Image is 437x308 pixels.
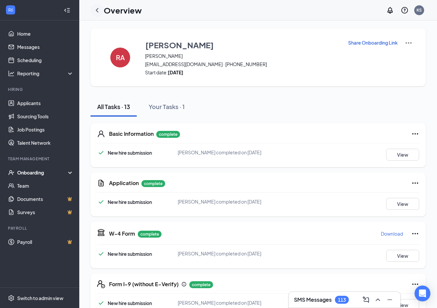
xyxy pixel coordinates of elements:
[8,70,15,77] svg: Analysis
[386,149,419,161] button: View
[109,130,154,137] h5: Basic Information
[8,169,15,176] svg: UserCheck
[145,69,340,76] span: Start date:
[411,130,419,138] svg: Ellipses
[104,39,137,76] button: RA
[97,299,105,307] svg: Checkmark
[109,230,135,237] h5: W-4 Form
[93,6,101,14] svg: ChevronLeft
[348,39,398,46] button: Share Onboarding Link
[374,296,382,304] svg: ChevronUp
[97,179,105,187] svg: CustomFormIcon
[386,296,394,304] svg: Minimize
[7,7,14,13] svg: WorkstreamLogo
[8,87,72,92] div: Hiring
[386,6,394,14] svg: Notifications
[181,282,187,287] svg: Info
[362,296,370,304] svg: ComposeMessage
[141,180,165,187] p: complete
[411,280,419,288] svg: Ellipses
[17,96,74,110] a: Applicants
[17,123,74,136] a: Job Postings
[149,102,185,111] div: Your Tasks · 1
[189,281,213,288] p: complete
[138,231,162,238] p: complete
[386,198,419,210] button: View
[97,149,105,157] svg: Checkmark
[97,228,105,236] svg: TaxGovernmentIcon
[97,102,130,111] div: All Tasks · 13
[109,179,139,187] h5: Application
[386,250,419,262] button: View
[401,6,409,14] svg: QuestionInfo
[411,230,419,238] svg: Ellipses
[415,286,430,301] div: Open Intercom Messenger
[109,281,179,288] h5: Form I-9 (without E-Verify)
[381,228,403,239] button: Download
[108,300,152,306] span: New hire submission
[108,150,152,156] span: New hire submission
[405,39,413,47] img: More Actions
[145,53,340,59] span: [PERSON_NAME]
[178,149,261,155] span: [PERSON_NAME] completed on [DATE]
[17,70,74,77] div: Reporting
[178,250,261,256] span: [PERSON_NAME] completed on [DATE]
[384,294,395,305] button: Minimize
[17,235,74,249] a: PayrollCrown
[338,297,346,303] div: 113
[17,192,74,206] a: DocumentsCrown
[97,250,105,258] svg: Checkmark
[116,55,125,60] h4: RA
[178,300,261,306] span: [PERSON_NAME] completed on [DATE]
[348,39,398,46] p: Share Onboarding Link
[361,294,371,305] button: ComposeMessage
[17,295,63,301] div: Switch to admin view
[294,296,332,303] h3: SMS Messages
[97,280,105,288] svg: FormI9EVerifyIcon
[17,27,74,40] a: Home
[156,131,180,138] p: complete
[17,40,74,54] a: Messages
[17,206,74,219] a: SurveysCrown
[17,110,74,123] a: Sourcing Tools
[64,7,70,14] svg: Collapse
[417,7,422,13] div: KS
[17,54,74,67] a: Scheduling
[8,156,72,162] div: Team Management
[8,295,15,301] svg: Settings
[97,198,105,206] svg: Checkmark
[145,61,340,67] span: [EMAIL_ADDRESS][DOMAIN_NAME] · [PHONE_NUMBER]
[145,39,340,51] button: [PERSON_NAME]
[168,69,183,75] strong: [DATE]
[373,294,383,305] button: ChevronUp
[108,199,152,205] span: New hire submission
[17,169,68,176] div: Onboarding
[381,230,403,237] p: Download
[145,39,214,51] h3: [PERSON_NAME]
[104,5,142,16] h1: Overview
[97,130,105,138] svg: User
[17,179,74,192] a: Team
[178,199,261,205] span: [PERSON_NAME] completed on [DATE]
[108,251,152,257] span: New hire submission
[8,225,72,231] div: Payroll
[17,136,74,149] a: Talent Network
[411,179,419,187] svg: Ellipses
